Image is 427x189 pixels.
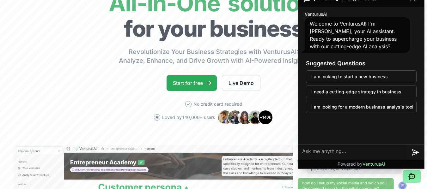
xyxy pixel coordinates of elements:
button: I need a cutting-edge strategy in business [306,86,417,98]
h3: Suggested Questions [306,59,417,68]
img: Avatar 1 [217,110,233,125]
img: Avatar 2 [228,110,243,125]
span: VenturusAI [305,11,327,17]
img: Avatar 4 [248,110,263,125]
a: Start for free [167,75,217,91]
a: Live Demo [222,75,260,91]
p: Powered by [338,161,385,167]
span: Welcome to VenturusAI! I'm [PERSON_NAME], your AI assistant. Ready to supercharge your business w... [310,21,397,50]
button: I am looking to start a new business [306,70,417,83]
span: VenturusAI [363,161,385,167]
img: Avatar 3 [238,110,253,125]
button: I am looking for a modern business analysis tool [306,101,417,113]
